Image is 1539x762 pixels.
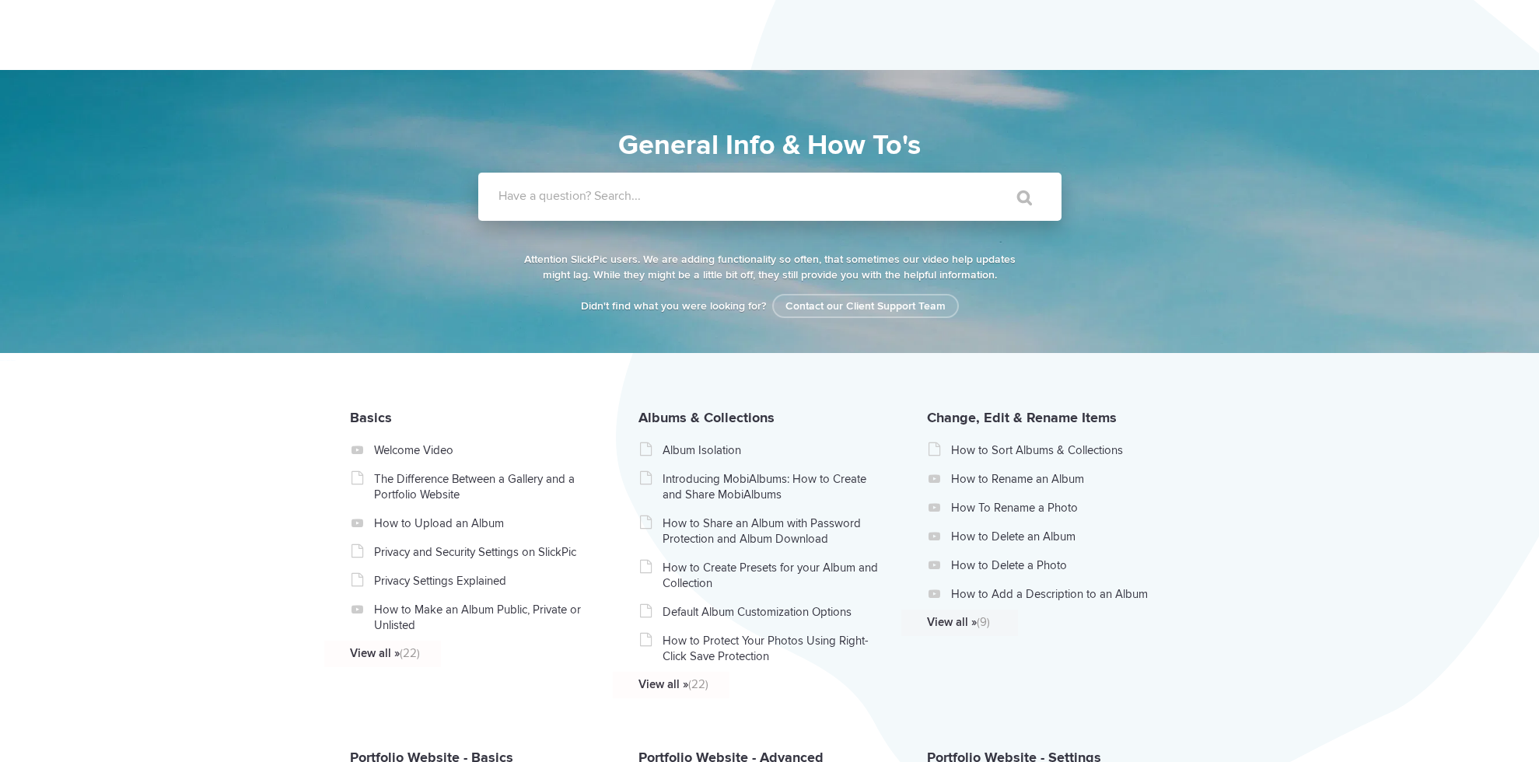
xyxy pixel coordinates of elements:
a: Default Album Customization Options [663,604,883,620]
a: How to Create Presets for your Album and Collection [663,560,883,591]
a: How to Sort Albums & Collections [951,442,1171,458]
a: View all »(9) [927,614,1147,630]
a: Basics [350,409,392,426]
a: View all »(22) [638,676,859,692]
label: Have a question? Search... [498,188,1082,204]
p: Didn't find what you were looking for? [521,299,1019,314]
a: How to Make an Album Public, Private or Unlisted [374,602,594,633]
a: How to Share an Album with Password Protection and Album Download [663,516,883,547]
a: How to Delete an Album [951,529,1171,544]
h1: General Info & How To's [408,124,1132,166]
a: How to Rename an Album [951,471,1171,487]
a: The Difference Between a Gallery and a Portfolio Website [374,471,594,502]
a: Privacy and Security Settings on SlickPic [374,544,594,560]
a: Contact our Client Support Team [772,294,959,318]
a: How to Add a Description to an Album [951,586,1171,602]
a: Albums & Collections [638,409,775,426]
a: Privacy Settings Explained [374,573,594,589]
a: Welcome Video [374,442,594,458]
input:  [985,179,1050,216]
a: View all »(22) [350,645,570,661]
a: Introducing MobiAlbums: How to Create and Share MobiAlbums [663,471,883,502]
a: How to Protect Your Photos Using Right-Click Save Protection [663,633,883,664]
a: Album Isolation [663,442,883,458]
a: Change, Edit & Rename Items [927,409,1117,426]
p: Attention SlickPic users. We are adding functionality so often, that sometimes our video help upd... [521,252,1019,283]
a: How to Upload an Album [374,516,594,531]
a: How To Rename a Photo [951,500,1171,516]
a: How to Delete a Photo [951,558,1171,573]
